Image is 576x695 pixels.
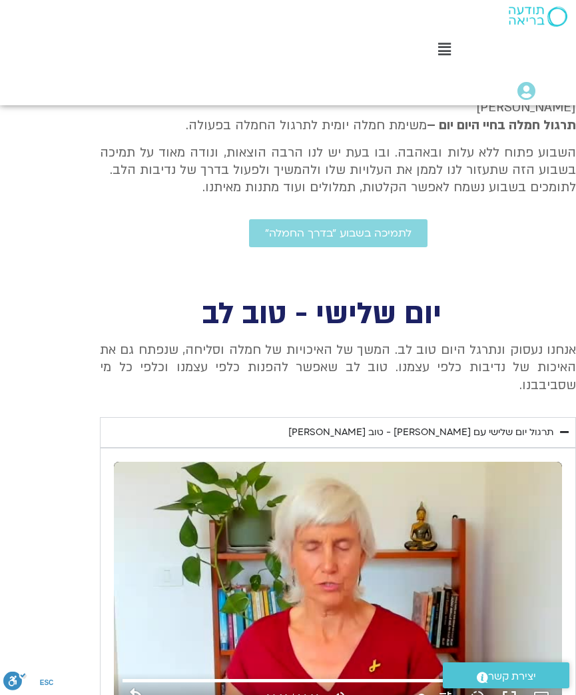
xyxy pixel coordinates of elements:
[509,7,567,27] img: תודעה בריאה
[265,227,412,239] span: לתמיכה בשבוע ״בדרך החמלה״
[443,662,569,688] a: יצירת קשר
[100,301,543,328] h2: יום שלישי - טוב לב
[249,219,428,247] a: לתמיכה בשבוע ״בדרך החמלה״
[100,144,576,197] p: השבוע פתוח ללא עלות ובאהבה. ובו בעת יש לנו הרבה הוצאות, ונודה מאוד על תמיכה בשבוע הזה שתעזור לנו ...
[100,341,576,394] p: אנחנו נעסוק ונתרגל היום טוב לב. המשך של האיכויות של חמלה וסליחה, שנפתח גם את האיכות של נדיבות כלפ...
[488,668,536,686] span: יצירת קשר
[288,424,553,440] div: תרגול יום שלישי עם [PERSON_NAME] - טוב [PERSON_NAME]
[427,117,576,134] b: תרגול חמלה בחיי היום יום –
[100,417,576,448] summary: תרגול יום שלישי עם [PERSON_NAME] - טוב [PERSON_NAME]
